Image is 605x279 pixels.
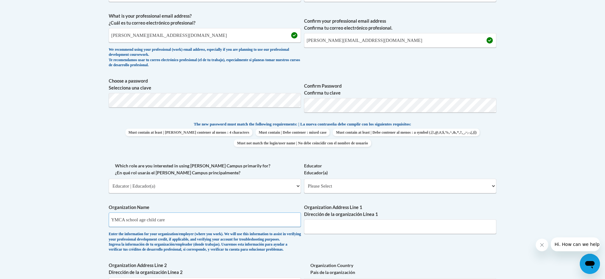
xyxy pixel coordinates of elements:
span: Must contain | Debe contener : mixed case [256,129,330,136]
input: Metadata input [109,28,301,43]
div: We recommend using your professional (work) email address, especially if you are planning to use ... [109,47,301,68]
label: Educator Educador(a) [304,162,496,176]
label: Which role are you interested in using [PERSON_NAME] Campus primarily for? ¿En qué rol usarás el ... [109,162,301,176]
iframe: Close message [536,239,548,251]
label: What is your professional email address? ¿Cuál es tu correo electrónico profesional? [109,13,301,26]
input: Metadata input [109,212,301,227]
label: Choose a password Selecciona una clave [109,78,301,91]
iframe: Message from company [551,237,600,251]
label: Organization Address Line 1 Dirección de la organización Línea 1 [304,204,496,218]
label: Organization Country País de la organización [304,262,496,276]
input: Required [304,33,496,48]
label: Confirm Password Confirma tu clave [304,83,496,96]
div: Enter the information for your organization/employer (where you work). We will use this informati... [109,232,301,253]
input: Metadata input [304,219,496,234]
label: Organization Name [109,204,301,211]
span: Must contain at least | Debe contener al menos : a symbol (.[!,@,#,$,%,^,&,*,?,_,~,-,(,)]) [333,129,480,136]
label: Organization Address Line 2 Dirección de la organización Línea 2 [109,262,301,276]
iframe: Button to launch messaging window [580,254,600,274]
label: Confirm your professional email address Confirma tu correo electrónico profesional. [304,18,496,32]
span: Hi. How can we help? [4,4,51,9]
span: Must contain at least | [PERSON_NAME] contener al menos : 4 characters [125,129,252,136]
span: The new password must match the following requirements: | La nueva contraseña debe cumplir con lo... [194,121,411,127]
span: Must not match the login/user name | No debe coincidir con el nombre de usuario [234,139,371,147]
